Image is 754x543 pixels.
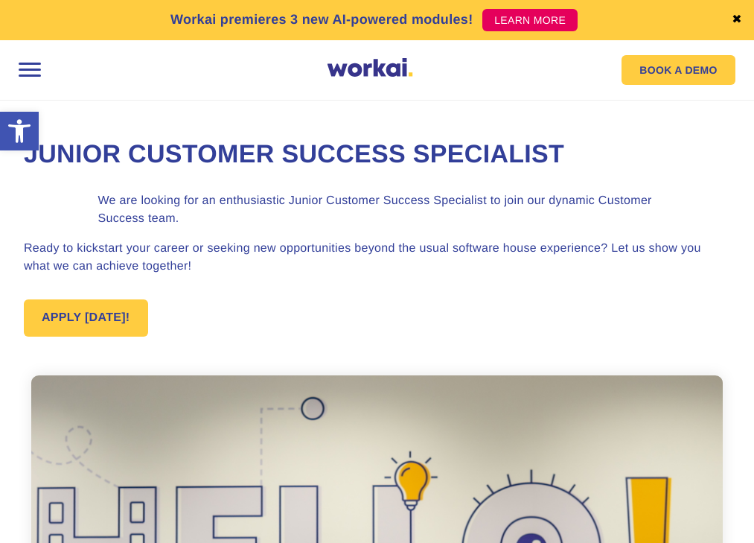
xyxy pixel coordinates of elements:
a: BOOK A DEMO [622,55,735,85]
a: ✖ [732,14,742,26]
h1: Junior Customer Success Specialist [24,138,730,172]
h3: We are looking for an enthusiastic Junior Customer Success Specialist to join our dynamic Custome... [98,192,656,228]
p: Ready to kickstart your career or seeking new opportunities beyond the usual software house exper... [24,240,730,276]
a: APPLY [DATE]! [24,299,148,337]
p: Workai premieres 3 new AI-powered modules! [170,10,473,30]
a: LEARN MORE [482,9,578,31]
